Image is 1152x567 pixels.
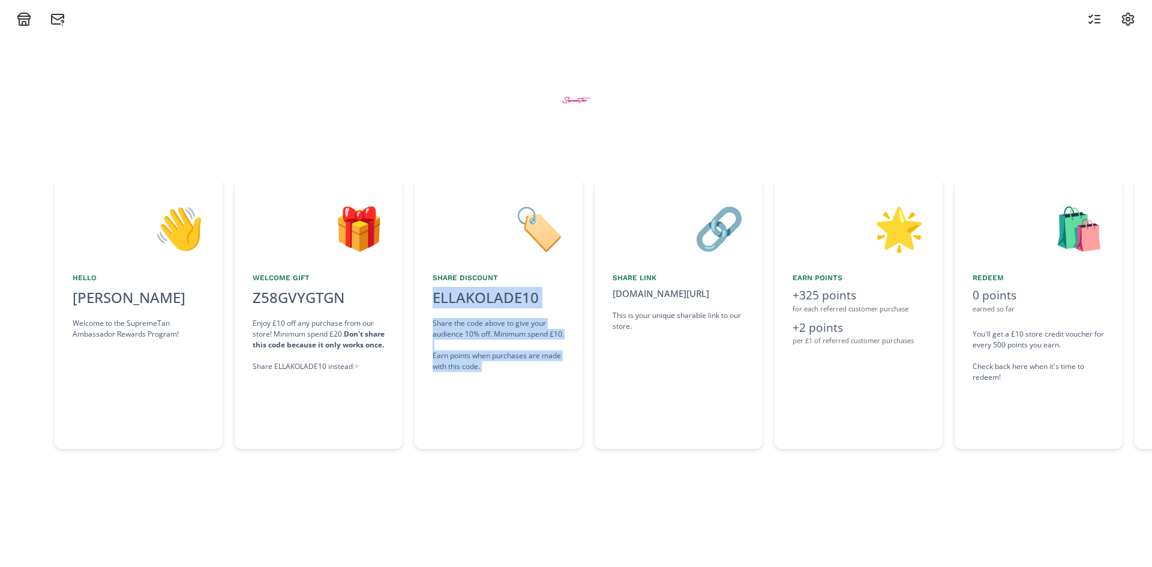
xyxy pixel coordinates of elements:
[253,318,385,372] div: Enjoy £10 off any purchase from our store! Minimum spend £20. Share ELLAKOLADE10 instead ☞
[793,272,925,283] div: Earn points
[613,310,745,332] div: This is your unique sharable link to our store.
[73,318,205,340] div: Welcome to the SupremeTan Ambassador Rewards Program!
[793,287,925,304] div: +325 points
[253,329,385,350] strong: Don't share this code because it only works once.
[613,197,745,258] div: 🔗
[433,197,565,258] div: 🏷️
[433,287,539,308] div: ELLAKOLADE10
[73,287,205,308] div: [PERSON_NAME]
[973,272,1105,283] div: Redeem
[245,287,352,308] div: Z58GVYGTGN
[793,197,925,258] div: 🌟
[613,272,745,283] div: Share Link
[973,304,1105,314] div: earned so far
[613,287,745,301] div: [DOMAIN_NAME][URL]
[973,287,1105,304] div: 0 points
[793,336,925,346] div: per £1 of referred customer purchases
[253,272,385,283] div: Welcome Gift
[973,197,1105,258] div: 🛍️
[73,272,205,283] div: Hello
[73,197,205,258] div: 👋
[253,197,385,258] div: 🎁
[433,318,565,372] div: Share the code above to give your audience 10% off. Minimum spend £10. Earn points when purchases...
[793,304,925,314] div: for each referred customer purchase
[973,329,1105,383] div: You'll get a £10 store credit voucher for every 500 points you earn. Check back here when it's ti...
[793,319,925,337] div: +2 points
[554,77,599,122] img: BtZWWMaMEGZe
[433,272,565,283] div: Share Discount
